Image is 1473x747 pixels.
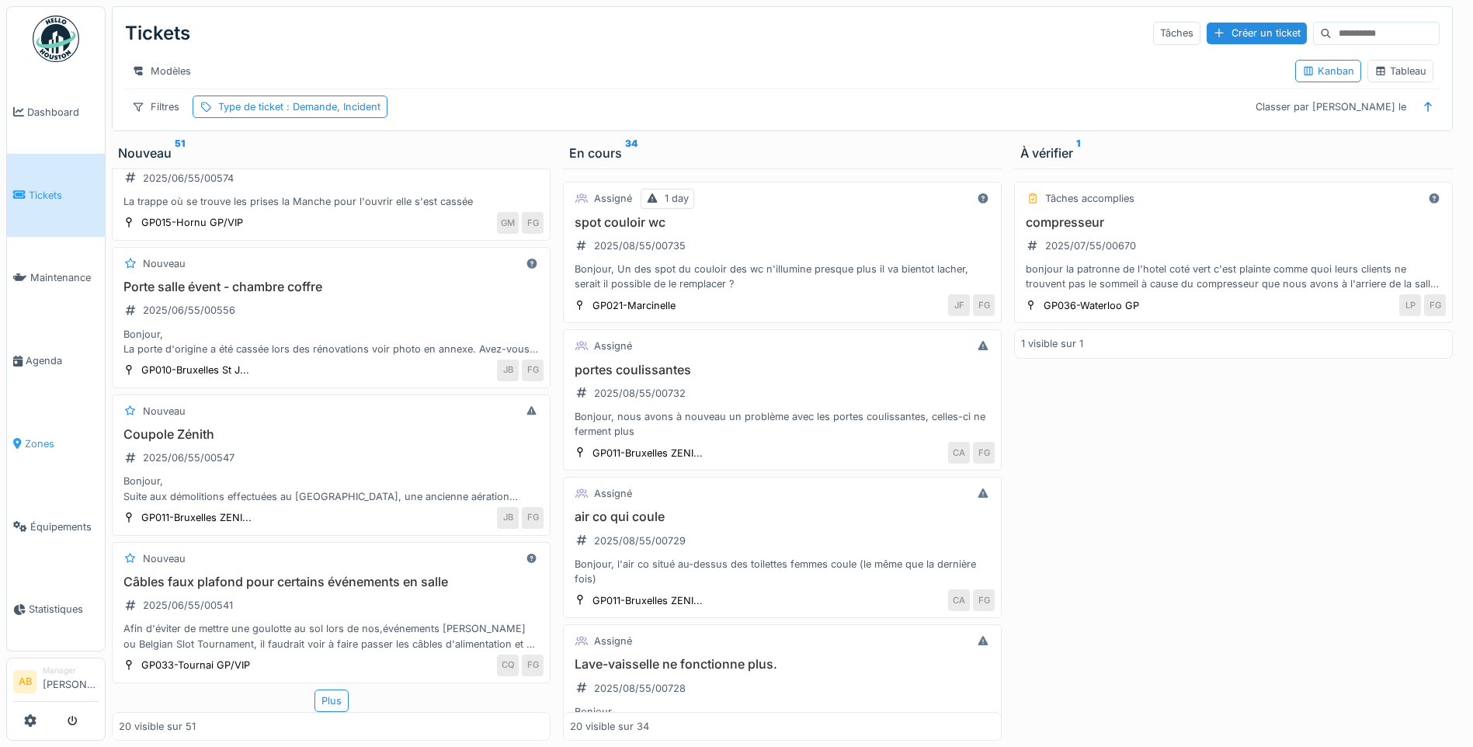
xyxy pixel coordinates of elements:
div: À vérifier [1020,144,1447,162]
div: Bonjour, Suite aux démolitions effectuées au [GEOGRAPHIC_DATA], une ancienne aération commence à ... [119,474,544,503]
div: 20 visible sur 34 [570,719,649,734]
div: bonjour la patronne de l'hotel coté vert c'est plainte comme quoi leurs clients ne trouvent pas l... [1021,262,1446,291]
div: En cours [569,144,995,162]
h3: Câbles faux plafond pour certains événements en salle [119,575,544,589]
div: Manager [43,665,99,676]
div: GP011-Bruxelles ZENI... [592,446,703,460]
div: FG [973,589,995,611]
div: CQ [497,655,519,676]
li: [PERSON_NAME] [43,665,99,698]
span: Tickets [29,188,99,203]
span: Équipements [30,519,99,534]
div: 2025/06/55/00556 [143,303,235,318]
a: Équipements [7,485,105,568]
div: Bonjour, Un des spot du couloir des wc n'illumine presque plus il va bientot lacher, serait il po... [570,262,995,291]
div: Assigné [594,339,632,353]
div: Filtres [125,96,186,118]
div: FG [522,655,544,676]
h3: portes coulissantes [570,363,995,377]
div: Bonjour, nous avons à nouveau un problème avec les portes coulissantes, celles-ci ne ferment plus [570,409,995,439]
div: Bonjour, La lave-vaisselle a fait l'erreur hY et on arrive plus l'utiliser. Pouvez vous contacter... [570,704,995,734]
h3: compresseur [1021,215,1446,230]
div: Plus [314,690,349,712]
div: CA [948,589,970,611]
span: Dashboard [27,105,99,120]
div: JB [497,360,519,381]
div: Tâches accomplies [1045,191,1134,206]
h3: Lave-vaisselle ne fonctionne plus. [570,657,995,672]
div: Bonjour, La porte d'origine a été cassée lors des rénovations voir photo en annexe. Avez-vous une... [119,327,544,356]
div: GP011-Bruxelles ZENI... [592,593,703,608]
div: Assigné [594,191,632,206]
div: JF [948,294,970,316]
span: Zones [25,436,99,451]
div: CA [948,442,970,464]
span: Statistiques [29,602,99,617]
div: GP033-Tournai GP/VIP [141,658,250,672]
div: FG [973,442,995,464]
sup: 34 [625,144,637,162]
a: AB Manager[PERSON_NAME] [13,665,99,702]
div: 2025/08/55/00732 [594,386,686,401]
span: Maintenance [30,270,99,285]
div: GP015-Hornu GP/VIP [141,215,243,230]
h3: air co qui coule [570,509,995,524]
div: 2025/07/55/00670 [1045,238,1136,253]
div: Créer un ticket [1207,23,1307,43]
h3: spot couloir wc [570,215,995,230]
div: Afin d'éviter de mettre une goulotte au sol lors de nos,événements [PERSON_NAME] ou Belgian Slot ... [119,621,544,651]
div: Tâches [1153,22,1200,44]
div: GP036-Waterloo GP [1044,298,1139,313]
div: Assigné [594,486,632,501]
div: 2025/06/55/00541 [143,598,233,613]
div: JB [497,507,519,529]
div: Nouveau [143,404,186,419]
a: Agenda [7,319,105,402]
div: 2025/08/55/00729 [594,533,686,548]
div: 2025/08/55/00728 [594,681,686,696]
div: Tableau [1374,64,1426,78]
div: LP [1399,294,1421,316]
div: Nouveau [143,256,186,271]
h3: Coupole Zénith [119,427,544,442]
div: Tickets [125,13,190,54]
div: GP010-Bruxelles St J... [141,363,249,377]
div: Classer par [PERSON_NAME] le [1249,96,1413,118]
div: Assigné [594,634,632,648]
h3: Porte salle évent - chambre coffre [119,280,544,294]
div: Type de ticket [218,99,380,114]
a: Zones [7,402,105,485]
div: 2025/06/55/00574 [143,171,234,186]
div: 2025/08/55/00735 [594,238,686,253]
div: FG [973,294,995,316]
div: Nouveau [118,144,544,162]
div: Kanban [1302,64,1354,78]
sup: 1 [1076,144,1080,162]
div: GP021-Marcinelle [592,298,676,313]
span: : Demande, Incident [283,101,380,113]
div: FG [1424,294,1446,316]
div: La trappe où se trouve les prises la Manche pour l'ouvrir elle s'est cassée [119,194,544,209]
div: FG [522,212,544,234]
div: FG [522,507,544,529]
a: Tickets [7,154,105,237]
div: GM [497,212,519,234]
div: 2025/06/55/00547 [143,450,234,465]
div: GP011-Bruxelles ZENI... [141,510,252,525]
img: Badge_color-CXgf-gQk.svg [33,16,79,62]
div: Bonjour, l'air co situé au-dessus des toilettes femmes coule (le même que la dernière fois) [570,557,995,586]
div: 1 day [665,191,689,206]
a: Dashboard [7,71,105,154]
a: Maintenance [7,237,105,320]
div: 1 visible sur 1 [1021,336,1083,351]
sup: 51 [175,144,185,162]
a: Statistiques [7,568,105,651]
span: Agenda [26,353,99,368]
li: AB [13,670,36,693]
div: FG [522,360,544,381]
div: Nouveau [143,551,186,566]
div: 20 visible sur 51 [119,719,196,734]
div: Modèles [125,60,198,82]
